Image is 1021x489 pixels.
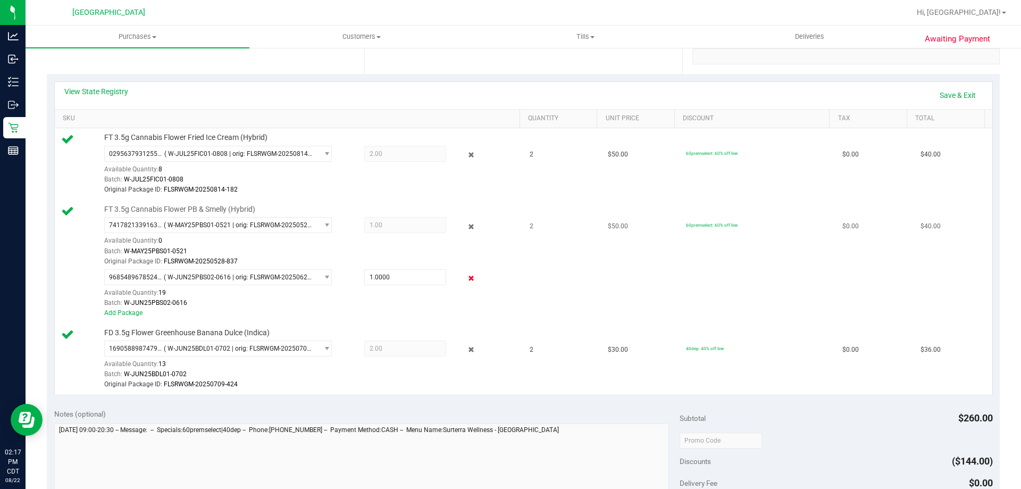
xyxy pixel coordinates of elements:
span: Notes (optional) [54,410,106,418]
inline-svg: Inbound [8,54,19,64]
p: 08/22 [5,476,21,484]
span: 8 [158,165,162,173]
a: Unit Price [606,114,671,123]
span: select [317,270,331,285]
span: ( W-JUN25PBS02-0616 | orig: FLSRWGM-20250623-391 ) [164,273,314,281]
span: FT 3.5g Cannabis Flower PB & Smelly (Hybrid) [104,204,255,214]
a: Discount [683,114,825,123]
span: 2 [530,345,533,355]
span: Original Package ID: [104,380,162,388]
span: 2 [530,221,533,231]
span: $0.00 [842,150,859,160]
inline-svg: Inventory [8,77,19,87]
a: Deliveries [698,26,922,48]
span: Subtotal [680,414,706,422]
span: W-MAY25PBS01-0521 [124,247,187,255]
span: Batch: [104,299,122,306]
span: ($144.00) [952,455,993,467]
span: FT 3.5g Cannabis Flower Fried Ice Cream (Hybrid) [104,132,267,143]
span: select [317,146,331,161]
div: Available Quantity: [104,285,344,306]
iframe: Resource center [11,404,43,436]
a: Total [915,114,980,123]
a: Customers [249,26,473,48]
a: Add Package [104,309,143,317]
span: Delivery Fee [680,479,717,487]
span: select [317,341,331,356]
span: $0.00 [969,477,993,488]
span: $36.00 [920,345,941,355]
span: $40.00 [920,221,941,231]
inline-svg: Outbound [8,100,19,110]
span: $50.00 [608,221,628,231]
span: FLSRWGM-20250528-837 [164,258,238,265]
span: 9685489678524459 [109,273,164,281]
span: Original Package ID: [104,186,162,193]
span: $260.00 [958,412,993,424]
span: ( W-MAY25PBS01-0521 | orig: FLSRWGM-20250528-837 ) [164,221,314,229]
a: Quantity [528,114,593,123]
span: ( W-JUL25FIC01-0808 | orig: FLSRWGM-20250814-182 ) [164,150,313,158]
span: Batch: [104,370,122,378]
a: View State Registry [64,86,128,97]
span: W-JUN25BDL01-0702 [124,370,187,378]
a: Tills [473,26,697,48]
inline-svg: Retail [8,122,19,133]
a: SKU [63,114,515,123]
span: 0 [158,237,162,244]
span: select [317,218,331,233]
inline-svg: Analytics [8,31,19,42]
span: Original Package ID: [104,258,162,265]
span: [GEOGRAPHIC_DATA] [72,8,145,17]
span: W-JUL25FIC01-0808 [124,176,183,183]
input: Promo Code [680,433,762,449]
span: Tills [474,32,697,42]
div: Available Quantity: [104,233,344,254]
span: Awaiting Payment [925,33,990,45]
span: Discounts [680,452,711,471]
span: FD 3.5g Flower Greenhouse Banana Dulce (Indica) [104,328,270,338]
span: 7417821339163226 [109,221,164,229]
span: W-JUN25PBS02-0616 [124,299,187,306]
p: 02:17 PM CDT [5,447,21,476]
span: 40dep: 40% off line [686,346,724,351]
span: ( W-JUN25BDL01-0702 | orig: FLSRWGM-20250709-424 ) [164,345,314,352]
span: $50.00 [608,150,628,160]
span: 13 [158,360,166,368]
a: Purchases [26,26,249,48]
span: 19 [158,289,166,296]
span: Purchases [26,32,249,42]
span: $0.00 [842,345,859,355]
span: 60premselect: 60% off line [686,151,738,156]
span: 1690588987479180 [109,345,164,352]
span: 0295637931255918 [109,150,164,158]
span: 60premselect: 60% off line [686,222,738,228]
div: Available Quantity: [104,162,344,183]
input: 1.0000 [365,270,446,285]
span: $40.00 [920,150,941,160]
span: Deliveries [781,32,839,42]
span: FLSRWGM-20250709-424 [164,380,238,388]
div: Available Quantity: [104,357,344,377]
span: FLSRWGM-20250814-182 [164,186,238,193]
span: $30.00 [608,345,628,355]
span: 2 [530,150,533,160]
span: Hi, [GEOGRAPHIC_DATA]! [917,8,1001,16]
a: Tax [838,114,903,123]
span: Customers [250,32,473,42]
span: $0.00 [842,221,859,231]
span: Batch: [104,247,122,255]
a: Save & Exit [933,86,983,104]
span: Batch: [104,176,122,183]
inline-svg: Reports [8,145,19,156]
